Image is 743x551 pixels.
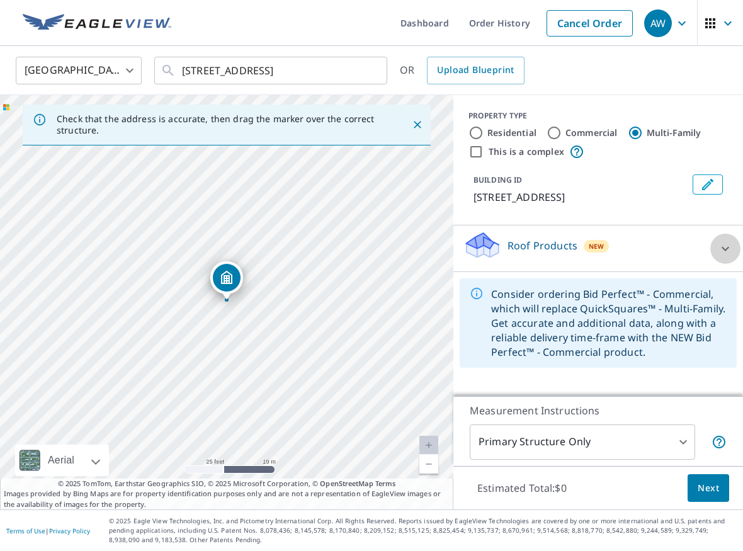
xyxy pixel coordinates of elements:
label: Commercial [565,127,618,139]
label: Residential [487,127,536,139]
div: Aerial [44,445,78,476]
span: New [589,241,604,251]
button: Close [409,116,426,133]
a: Terms of Use [6,526,45,535]
p: | [6,527,90,535]
div: Dropped pin, building 1, MultiFamily property, 815 Ashland Ave Santa Monica, CA 90405 [210,261,243,300]
img: EV Logo [23,14,171,33]
p: [STREET_ADDRESS] [474,190,688,205]
p: BUILDING ID [474,174,522,185]
div: [GEOGRAPHIC_DATA] [16,53,142,88]
div: Roof ProductsNew [463,230,733,266]
label: Multi-Family [647,127,701,139]
a: Privacy Policy [49,526,90,535]
label: This is a complex [489,145,564,158]
div: OR [400,57,525,84]
a: OpenStreetMap [320,479,373,488]
div: Primary Structure Only [470,424,695,460]
input: Search by address or latitude-longitude [182,53,361,88]
p: Roof Products [508,238,577,253]
button: Edit building 1 [693,174,723,195]
span: Your report will include only the primary structure on the property. For example, a detached gara... [712,435,727,450]
div: Aerial [15,445,109,476]
div: AW [644,9,672,37]
p: Check that the address is accurate, then drag the marker over the correct structure. [57,113,389,136]
span: Upload Blueprint [437,62,514,78]
p: © 2025 Eagle View Technologies, Inc. and Pictometry International Corp. All Rights Reserved. Repo... [109,516,737,545]
button: Next [688,474,729,503]
a: Terms [375,479,396,488]
div: Consider ordering Bid Perfect™ - Commercial, which will replace QuickSquares™ - Multi-Family. Get... [491,282,727,364]
a: Cancel Order [547,10,633,37]
a: Upload Blueprint [427,57,524,84]
div: PROPERTY TYPE [468,110,728,122]
p: Estimated Total: $0 [467,474,577,502]
a: Current Level 20, Zoom Out [419,455,438,474]
p: Measurement Instructions [470,403,727,418]
a: Current Level 20, Zoom In Disabled [419,436,438,455]
span: Next [698,480,719,496]
span: © 2025 TomTom, Earthstar Geographics SIO, © 2025 Microsoft Corporation, © [58,479,396,489]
